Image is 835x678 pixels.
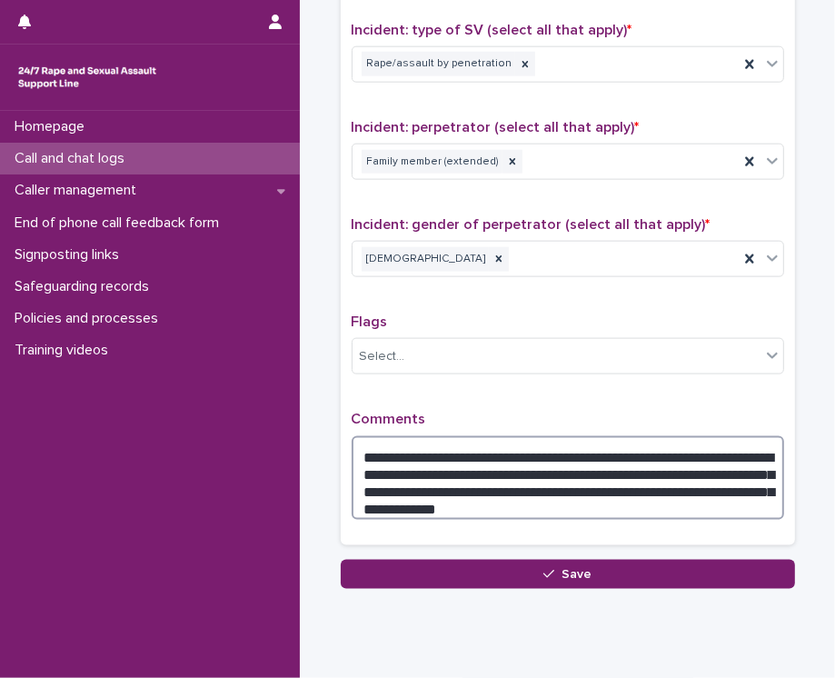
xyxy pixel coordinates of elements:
[7,246,134,264] p: Signposting links
[562,568,591,581] span: Save
[7,278,164,295] p: Safeguarding records
[352,23,632,37] span: Incident: type of SV (select all that apply)
[352,314,388,329] span: Flags
[352,120,640,135] span: Incident: perpetrator (select all that apply)
[362,247,489,272] div: [DEMOGRAPHIC_DATA]
[362,52,515,76] div: Rape/assault by penetration
[7,150,139,167] p: Call and chat logs
[7,182,151,199] p: Caller management
[352,412,426,426] span: Comments
[7,214,234,232] p: End of phone call feedback form
[362,150,502,174] div: Family member (extended)
[341,560,795,589] button: Save
[360,347,405,366] div: Select...
[15,59,160,95] img: rhQMoQhaT3yELyF149Cw
[7,342,123,359] p: Training videos
[352,217,711,232] span: Incident: gender of perpetrator (select all that apply)
[7,310,173,327] p: Policies and processes
[7,118,99,135] p: Homepage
